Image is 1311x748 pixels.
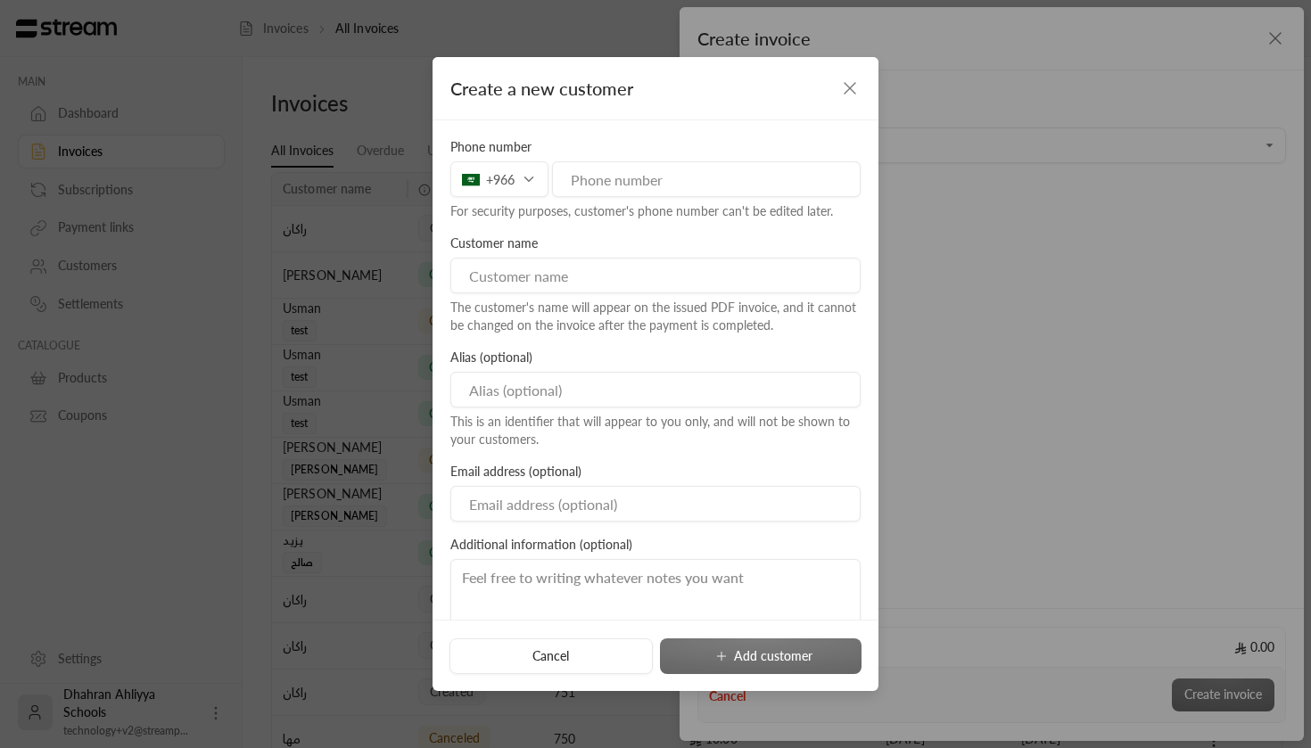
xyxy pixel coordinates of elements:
[450,258,861,293] input: Customer name
[450,138,532,156] label: Phone number
[450,234,538,252] label: Customer name
[450,75,633,102] span: Create a new customer
[450,372,861,407] input: Alias (optional)
[450,486,861,522] input: Email address (optional)
[450,299,861,334] div: The customer's name will appear on the issued PDF invoice, and it cannot be changed on the invoic...
[552,161,861,197] input: Phone number
[450,161,548,197] div: +966
[450,202,861,220] div: For security purposes, customer's phone number can't be edited later.
[450,349,532,366] label: Alias (optional)
[450,463,581,481] label: Email address (optional)
[449,638,652,674] button: Cancel
[450,413,861,448] div: This is an identifier that will appear to you only, and will not be shown to your customers.
[450,536,632,554] label: Additional information (optional)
